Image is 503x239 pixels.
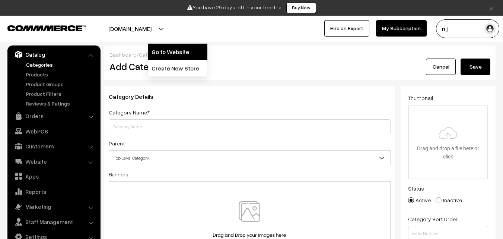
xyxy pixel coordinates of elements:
a: WebPOS [9,125,98,138]
label: Banners [109,170,128,178]
div: You have 29 days left in your free trial [3,3,500,13]
a: Reports [9,185,98,198]
a: Categories [24,61,98,69]
label: Active [408,196,431,204]
a: Apps [9,170,98,183]
a: Go to Website [148,44,207,60]
a: Reviews & Ratings [24,100,98,107]
a: Marketing [9,200,98,213]
a: Cancel [426,59,456,75]
button: [DOMAIN_NAME] [82,19,178,38]
a: Create New Store [148,60,207,76]
a: COMMMERCE [7,23,73,32]
button: n j [436,19,499,38]
span: Top Level Category [109,151,390,164]
label: Parent [109,139,125,147]
button: Save [461,59,490,75]
a: Customers [9,139,98,153]
a: Website [9,155,98,168]
a: Product Groups [24,80,98,88]
a: Categories [139,51,166,58]
h2: Add Category [109,61,392,72]
span: Category Details [109,93,162,100]
a: × [486,3,496,12]
a: Buy Now [286,3,316,13]
label: Category Name* [109,109,150,116]
div: / / [109,51,490,59]
input: Category Name [109,119,391,134]
a: Hire an Expert [324,20,369,37]
label: Status [408,185,424,192]
a: Products [24,70,98,78]
a: Product Filters [24,90,98,98]
a: My Subscription [376,20,427,37]
a: Staff Management [9,215,98,229]
a: Orders [9,109,98,123]
label: Thumbnail [408,94,433,102]
a: Catalog [9,48,98,61]
span: Top Level Category [109,150,391,165]
label: Inactive [436,196,462,204]
label: Category Sort Order [408,215,458,223]
a: Dashboard [109,51,137,58]
img: COMMMERCE [7,25,86,31]
img: user [484,23,496,34]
